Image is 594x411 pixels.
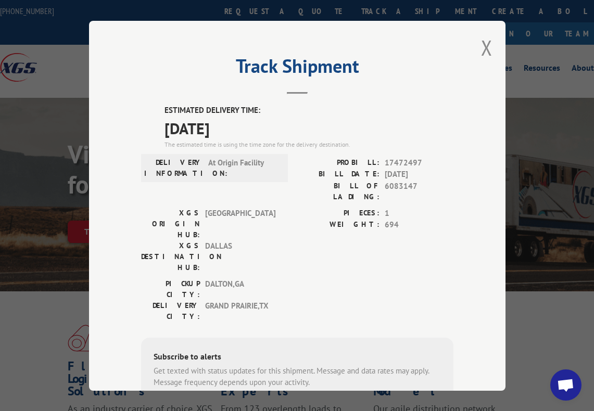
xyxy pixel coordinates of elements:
[141,240,200,273] label: XGS DESTINATION HUB:
[165,139,453,149] div: The estimated time is using the time zone for the delivery destination.
[205,240,275,273] span: DALLAS
[385,169,453,181] span: [DATE]
[205,207,275,240] span: [GEOGRAPHIC_DATA]
[297,207,380,219] label: PIECES:
[154,365,441,388] div: Get texted with status updates for this shipment. Message and data rates may apply. Message frequ...
[205,278,275,300] span: DALTON , GA
[385,157,453,169] span: 17472497
[297,169,380,181] label: BILL DATE:
[385,219,453,231] span: 694
[297,157,380,169] label: PROBILL:
[144,157,203,178] label: DELIVERY INFORMATION:
[550,369,582,401] div: Open chat
[141,207,200,240] label: XGS ORIGIN HUB:
[165,105,453,117] label: ESTIMATED DELIVERY TIME:
[141,278,200,300] label: PICKUP CITY:
[165,116,453,139] span: [DATE]
[208,157,279,178] span: At Origin Facility
[385,180,453,202] span: 6083147
[205,300,275,322] span: GRAND PRAIRIE , TX
[154,350,441,365] div: Subscribe to alerts
[481,34,492,61] button: Close modal
[297,219,380,231] label: WEIGHT:
[141,59,453,79] h2: Track Shipment
[141,300,200,322] label: DELIVERY CITY:
[297,180,380,202] label: BILL OF LADING:
[385,207,453,219] span: 1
